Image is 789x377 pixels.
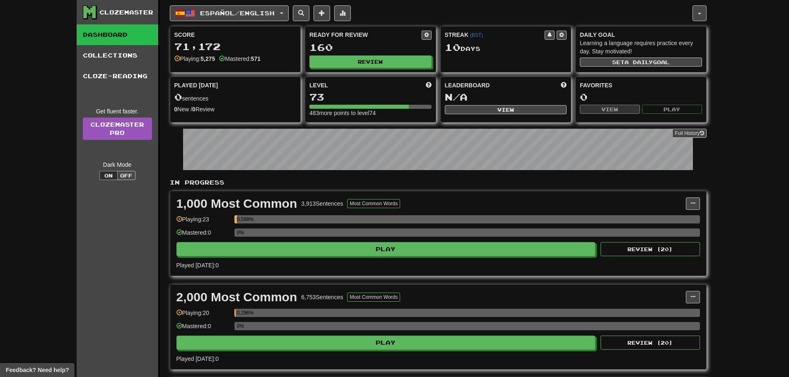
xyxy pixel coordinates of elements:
div: 160 [309,42,432,53]
button: Play [642,105,702,114]
div: New / Review [174,105,297,113]
div: Streak [445,31,545,39]
div: 0 [580,92,702,102]
span: Leaderboard [445,81,490,89]
button: View [445,105,567,114]
button: Seta dailygoal [580,58,702,67]
div: Favorites [580,81,702,89]
button: Review (20) [601,242,700,256]
div: 71,172 [174,41,297,52]
div: Dark Mode [83,161,152,169]
span: Played [DATE]: 0 [176,262,219,269]
div: 483 more points to level 74 [309,109,432,117]
div: Daily Goal [580,31,702,39]
span: 0 [174,91,182,103]
button: Review [309,55,432,68]
span: 10 [445,41,461,53]
button: Most Common Words [347,293,400,302]
button: Full History [672,129,706,138]
strong: 5,275 [200,55,215,62]
strong: 571 [251,55,261,62]
span: Played [DATE]: 0 [176,355,219,362]
div: sentences [174,92,297,103]
button: More stats [334,5,351,21]
button: Play [176,336,596,350]
button: Search sentences [293,5,309,21]
button: On [99,171,118,180]
button: Review (20) [601,336,700,350]
div: Learning a language requires practice every day. Stay motivated! [580,39,702,55]
div: Score [174,31,297,39]
div: Clozemaster [99,8,153,17]
button: Español/English [170,5,289,21]
button: Play [176,242,596,256]
div: 3,913 Sentences [301,199,343,208]
a: Dashboard [77,24,158,45]
div: 73 [309,92,432,102]
span: Open feedback widget [6,366,69,374]
div: 2,000 Most Common [176,291,297,303]
button: View [580,105,640,114]
strong: 0 [174,106,178,113]
div: Playing: 23 [176,215,230,229]
div: Mastered: 0 [176,228,230,242]
button: Off [117,171,135,180]
button: Add sentence to collection [314,5,330,21]
span: a daily [625,59,653,65]
a: ClozemasterPro [83,118,152,140]
div: 1,000 Most Common [176,197,297,210]
a: (BST) [470,32,483,38]
div: 6,753 Sentences [301,293,343,301]
div: Mastered: [219,55,261,63]
a: Cloze-Reading [77,66,158,86]
div: Get fluent faster. [83,107,152,115]
strong: 0 [192,106,195,113]
span: Score more points to level up [426,81,432,89]
div: Playing: 20 [176,309,230,322]
div: Ready for Review [309,31,422,39]
p: In Progress [170,178,707,187]
span: Level [309,81,328,89]
span: Played [DATE] [174,81,218,89]
span: This week in points, UTC [561,81,567,89]
button: Most Common Words [347,199,400,208]
div: Day s [445,42,567,53]
span: Español / English [200,10,275,17]
span: N/A [445,91,468,103]
a: Collections [77,45,158,66]
div: Playing: [174,55,215,63]
div: Mastered: 0 [176,322,230,336]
